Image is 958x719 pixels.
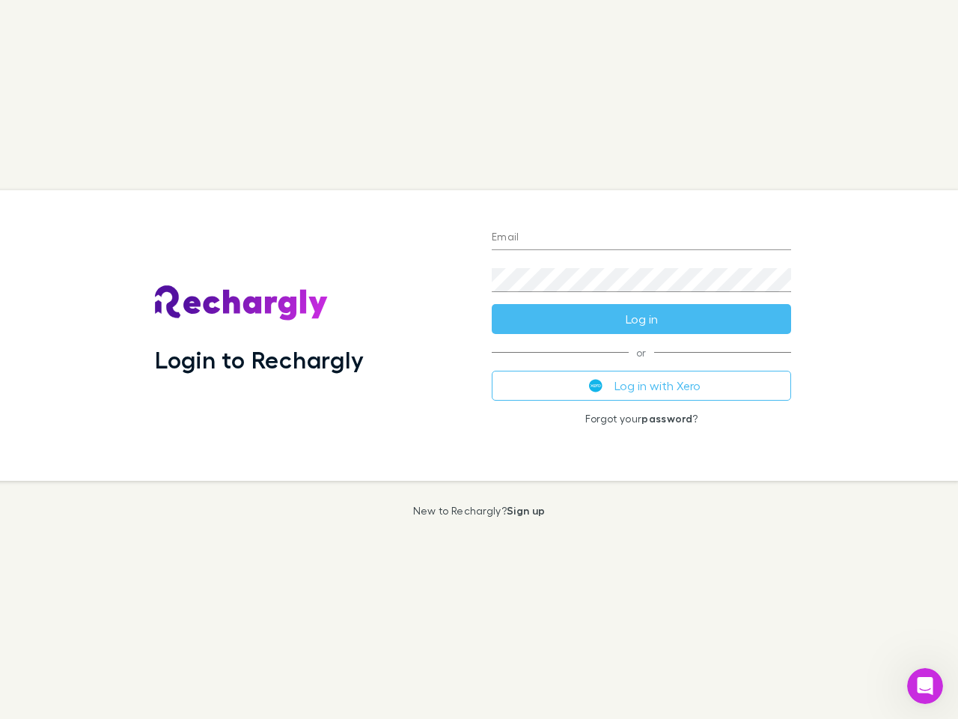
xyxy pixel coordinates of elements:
span: or [492,352,791,353]
a: password [641,412,692,425]
p: Forgot your ? [492,413,791,425]
p: New to Rechargly? [413,505,546,517]
img: Rechargly's Logo [155,285,329,321]
button: Log in [492,304,791,334]
button: Log in with Xero [492,371,791,401]
iframe: Intercom live chat [907,668,943,704]
img: Xero's logo [589,379,602,392]
a: Sign up [507,504,545,517]
h1: Login to Rechargly [155,345,364,374]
